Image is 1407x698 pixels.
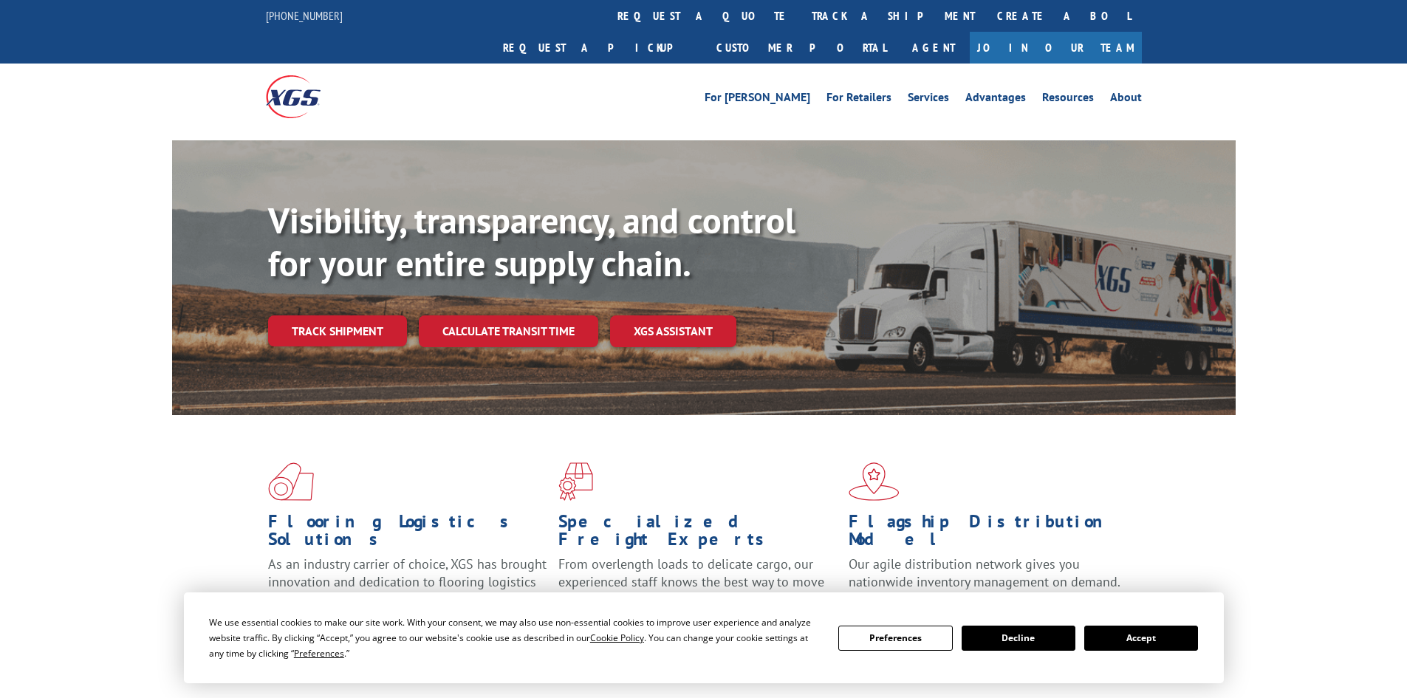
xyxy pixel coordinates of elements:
span: Our agile distribution network gives you nationwide inventory management on demand. [849,555,1120,590]
a: Join Our Team [970,32,1142,64]
a: Resources [1042,92,1094,108]
h1: Specialized Freight Experts [558,513,838,555]
p: From overlength loads to delicate cargo, our experienced staff knows the best way to move your fr... [558,555,838,621]
span: Cookie Policy [590,632,644,644]
button: Decline [962,626,1075,651]
span: As an industry carrier of choice, XGS has brought innovation and dedication to flooring logistics... [268,555,547,608]
a: For Retailers [826,92,891,108]
span: Preferences [294,647,344,660]
img: xgs-icon-flagship-distribution-model-red [849,462,900,501]
img: xgs-icon-focused-on-flooring-red [558,462,593,501]
b: Visibility, transparency, and control for your entire supply chain. [268,197,795,286]
button: Preferences [838,626,952,651]
a: Agent [897,32,970,64]
a: Track shipment [268,315,407,346]
div: Cookie Consent Prompt [184,592,1224,683]
a: Customer Portal [705,32,897,64]
a: Calculate transit time [419,315,598,347]
a: Request a pickup [492,32,705,64]
h1: Flagship Distribution Model [849,513,1128,555]
button: Accept [1084,626,1198,651]
a: For [PERSON_NAME] [705,92,810,108]
a: Advantages [965,92,1026,108]
a: [PHONE_NUMBER] [266,8,343,23]
img: xgs-icon-total-supply-chain-intelligence-red [268,462,314,501]
div: We use essential cookies to make our site work. With your consent, we may also use non-essential ... [209,615,821,661]
h1: Flooring Logistics Solutions [268,513,547,555]
a: Services [908,92,949,108]
a: About [1110,92,1142,108]
a: XGS ASSISTANT [610,315,736,347]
